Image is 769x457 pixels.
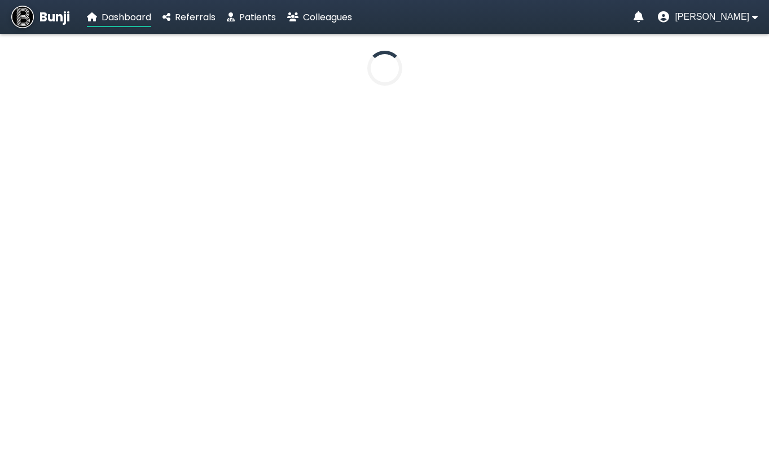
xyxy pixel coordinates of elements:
[11,6,34,28] img: Bunji Dental Referral Management
[239,11,276,24] span: Patients
[87,10,151,24] a: Dashboard
[303,11,352,24] span: Colleagues
[227,10,276,24] a: Patients
[39,8,70,26] span: Bunji
[287,10,352,24] a: Colleagues
[658,11,758,23] button: User menu
[175,11,216,24] span: Referrals
[675,12,749,22] span: [PERSON_NAME]
[634,11,644,23] a: Notifications
[11,6,70,28] a: Bunji
[162,10,216,24] a: Referrals
[102,11,151,24] span: Dashboard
